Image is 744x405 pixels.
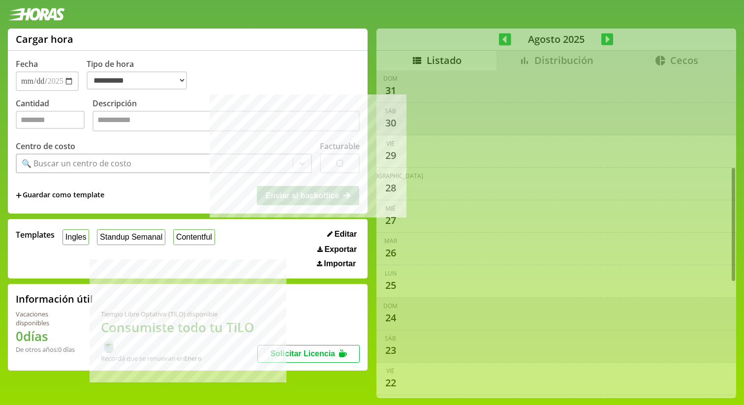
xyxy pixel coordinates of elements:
[270,349,335,358] span: Solicitar Licencia
[173,229,215,245] button: Contentful
[97,229,165,245] button: Standup Semanal
[101,310,258,318] div: Tiempo Libre Optativo (TiLO) disponible
[184,354,202,363] b: Enero
[257,345,360,363] button: Solicitar Licencia
[22,158,131,169] div: 🔍 Buscar un centro de costo
[324,245,357,254] span: Exportar
[16,141,75,152] label: Centro de costo
[16,292,93,306] h2: Información útil
[16,190,104,201] span: +Guardar como template
[16,327,77,345] h1: 0 días
[93,98,360,134] label: Descripción
[8,8,65,21] img: logotipo
[324,229,360,239] button: Editar
[101,354,258,363] div: Recordá que se renuevan en
[16,229,55,240] span: Templates
[16,98,93,134] label: Cantidad
[320,141,360,152] label: Facturable
[314,245,360,254] button: Exportar
[87,59,195,91] label: Tipo de hora
[101,318,258,354] h1: Consumiste todo tu TiLO 🍵
[324,259,356,268] span: Importar
[16,190,22,201] span: +
[16,345,77,354] div: De otros años: 0 días
[335,230,357,239] span: Editar
[93,111,360,131] textarea: Descripción
[16,111,85,129] input: Cantidad
[16,59,38,69] label: Fecha
[16,32,73,46] h1: Cargar hora
[62,229,89,245] button: Ingles
[16,310,77,327] div: Vacaciones disponibles
[87,71,187,90] select: Tipo de hora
